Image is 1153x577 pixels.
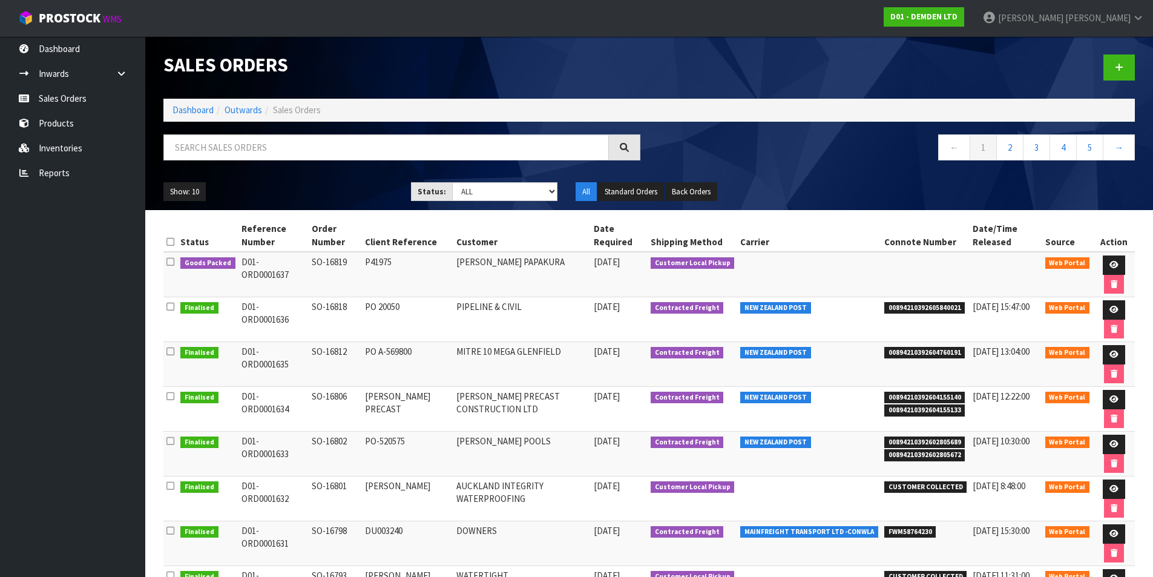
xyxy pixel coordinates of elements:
span: 00894210392602805689 [884,437,965,449]
span: [DATE] 8:48:00 [973,480,1025,492]
th: Client Reference [362,219,453,252]
th: Action [1092,219,1135,252]
span: Web Portal [1045,302,1090,314]
span: Finalised [180,392,218,404]
span: [DATE] 12:22:00 [973,391,1030,402]
span: 00894210392605840021 [884,302,965,314]
span: NEW ZEALAND POST [740,302,811,314]
td: DOWNERS [453,521,591,566]
span: [DATE] [594,301,620,312]
th: Connote Number [881,219,970,252]
span: Customer Local Pickup [651,481,735,493]
td: SO-16798 [309,521,362,566]
td: PO 20050 [362,297,453,342]
span: Web Portal [1045,347,1090,359]
span: Contracted Freight [651,437,724,449]
span: [PERSON_NAME] [1065,12,1131,24]
th: Source [1042,219,1093,252]
span: [DATE] [594,346,620,357]
button: Show: 10 [163,182,206,202]
td: PO-520575 [362,432,453,476]
span: Web Portal [1045,257,1090,269]
span: Finalised [180,437,218,449]
span: NEW ZEALAND POST [740,347,811,359]
strong: Status: [418,186,446,197]
td: [PERSON_NAME] POOLS [453,432,591,476]
td: D01-ORD0001637 [238,252,309,297]
nav: Page navigation [659,134,1135,164]
span: Goods Packed [180,257,235,269]
span: NEW ZEALAND POST [740,437,811,449]
strong: D01 - DEMDEN LTD [890,12,958,22]
td: SO-16818 [309,297,362,342]
td: P41975 [362,252,453,297]
span: CUSTOMER COLLECTED [884,481,967,493]
td: AUCKLAND INTEGRITY WATERPROOFING [453,476,591,521]
h1: Sales Orders [163,54,640,76]
th: Status [177,219,238,252]
span: FWM58764230 [884,526,936,538]
td: D01-ORD0001633 [238,432,309,476]
th: Shipping Method [648,219,738,252]
button: Back Orders [665,182,717,202]
span: Web Portal [1045,392,1090,404]
span: 00894210392604155140 [884,392,965,404]
th: Date Required [591,219,648,252]
span: Finalised [180,347,218,359]
span: Finalised [180,481,218,493]
td: SO-16819 [309,252,362,297]
span: [DATE] 13:04:00 [973,346,1030,357]
span: MAINFREIGHT TRANSPORT LTD -CONWLA [740,526,878,538]
a: 2 [996,134,1023,160]
td: DU003240 [362,521,453,566]
span: [DATE] 10:30:00 [973,435,1030,447]
input: Search sales orders [163,134,609,160]
td: D01-ORD0001634 [238,387,309,432]
td: [PERSON_NAME] PAPAKURA [453,252,591,297]
span: Contracted Freight [651,347,724,359]
a: ← [938,134,970,160]
span: Finalised [180,526,218,538]
td: [PERSON_NAME] [362,476,453,521]
span: Sales Orders [273,104,321,116]
a: 3 [1023,134,1050,160]
span: 00894210392604155133 [884,404,965,417]
span: 00894210392602805672 [884,449,965,461]
td: PIPELINE & CIVIL [453,297,591,342]
span: [DATE] [594,256,620,268]
a: Dashboard [172,104,214,116]
td: SO-16812 [309,342,362,387]
td: PO A-569800 [362,342,453,387]
span: Contracted Freight [651,526,724,538]
td: D01-ORD0001632 [238,476,309,521]
span: Web Portal [1045,481,1090,493]
td: [PERSON_NAME] PRECAST CONSTRUCTION LTD [453,387,591,432]
span: Web Portal [1045,526,1090,538]
td: SO-16801 [309,476,362,521]
span: Contracted Freight [651,302,724,314]
td: SO-16806 [309,387,362,432]
th: Date/Time Released [970,219,1042,252]
th: Customer [453,219,591,252]
span: [DATE] 15:47:00 [973,301,1030,312]
small: WMS [103,13,122,25]
td: SO-16802 [309,432,362,476]
img: cube-alt.png [18,10,33,25]
span: Web Portal [1045,437,1090,449]
span: NEW ZEALAND POST [740,392,811,404]
span: [PERSON_NAME] [998,12,1063,24]
td: MITRE 10 MEGA GLENFIELD [453,342,591,387]
span: [DATE] [594,391,620,402]
button: All [576,182,597,202]
td: [PERSON_NAME] PRECAST [362,387,453,432]
span: [DATE] [594,480,620,492]
td: D01-ORD0001636 [238,297,309,342]
span: [DATE] [594,435,620,447]
span: [DATE] [594,525,620,536]
a: 1 [970,134,997,160]
span: Finalised [180,302,218,314]
td: D01-ORD0001635 [238,342,309,387]
span: Customer Local Pickup [651,257,735,269]
span: ProStock [39,10,100,26]
a: 5 [1076,134,1103,160]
